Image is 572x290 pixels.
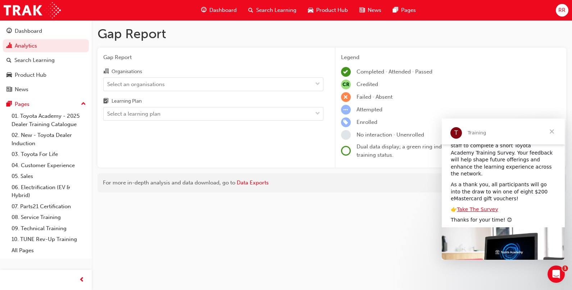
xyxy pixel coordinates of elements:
span: search-icon [6,57,12,64]
span: car-icon [6,72,12,79]
div: News [15,85,28,94]
span: learningRecordVerb_ENROLL-icon [341,117,351,127]
div: Select an organisations [107,80,165,88]
span: Pages [401,6,416,14]
span: news-icon [6,86,12,93]
a: 06. Electrification (EV & Hybrid) [9,182,89,201]
span: Search Learning [256,6,296,14]
span: learningRecordVerb_NONE-icon [341,130,351,140]
div: Select a learning plan [107,110,160,118]
span: Gap Report [103,53,323,62]
span: Completed · Attended · Passed [357,68,432,75]
a: News [3,83,89,96]
a: guage-iconDashboard [195,3,242,18]
div: Organisations [112,68,142,75]
span: learningRecordVerb_COMPLETE-icon [341,67,351,77]
a: 08. Service Training [9,212,89,223]
span: No interaction · Unenrolled [357,131,424,138]
button: DashboardAnalyticsSearch LearningProduct HubNews [3,23,89,98]
span: search-icon [248,6,253,15]
a: 01. Toyota Academy - 2025 Dealer Training Catalogue [9,111,89,130]
span: Enrolled [357,119,377,125]
a: 09. Technical Training [9,223,89,234]
span: News [368,6,381,14]
span: down-icon [315,80,320,89]
span: Dual data display; a green ring indicates a prior completion presented over latest training status. [357,143,558,158]
span: learningRecordVerb_ATTEMPT-icon [341,105,351,115]
span: chart-icon [6,43,12,49]
a: All Pages [9,245,89,256]
a: 10. TUNE Rev-Up Training [9,234,89,245]
span: learningplan-icon [103,98,109,105]
span: organisation-icon [103,68,109,75]
span: Failed · Absent [357,94,392,100]
div: Dashboard [15,27,42,35]
span: car-icon [308,6,313,15]
span: Product Hub [316,6,348,14]
span: Dashboard [209,6,237,14]
span: down-icon [315,109,320,119]
a: 05. Sales [9,171,89,182]
a: search-iconSearch Learning [242,3,302,18]
span: Credited [357,81,378,88]
span: guage-icon [201,6,206,15]
div: Legend [341,53,561,62]
span: 1 [562,266,568,271]
div: Product Hub [15,71,46,79]
div: Learning Plan [112,98,142,105]
span: guage-icon [6,28,12,35]
span: learningRecordVerb_FAIL-icon [341,92,351,102]
a: news-iconNews [354,3,387,18]
div: For more in-depth analysis and data download, go to [103,179,561,187]
a: pages-iconPages [387,3,422,18]
a: Data Exports [237,179,269,186]
a: 04. Customer Experience [9,160,89,171]
a: 03. Toyota For Life [9,149,89,160]
button: RR [556,4,568,17]
span: news-icon [359,6,365,15]
span: prev-icon [79,276,85,285]
button: Pages [3,98,89,111]
div: Search Learning [14,56,55,64]
a: Analytics [3,39,89,53]
a: Dashboard [3,24,89,38]
a: 02. New - Toyota Dealer Induction [9,130,89,149]
a: Product Hub [3,68,89,82]
span: RR [558,6,566,14]
span: Attempted [357,106,382,113]
a: Search Learning [3,54,89,67]
span: null-icon [341,80,351,89]
img: Trak [4,2,61,18]
div: Pages [15,100,29,108]
iframe: Intercom live chat [548,266,565,283]
span: up-icon [81,99,86,109]
a: 07. Parts21 Certification [9,201,89,212]
a: car-iconProduct Hub [302,3,354,18]
iframe: Intercom live chat message [442,119,565,260]
span: pages-icon [393,6,398,15]
h1: Gap Report [97,26,566,42]
span: pages-icon [6,101,12,108]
